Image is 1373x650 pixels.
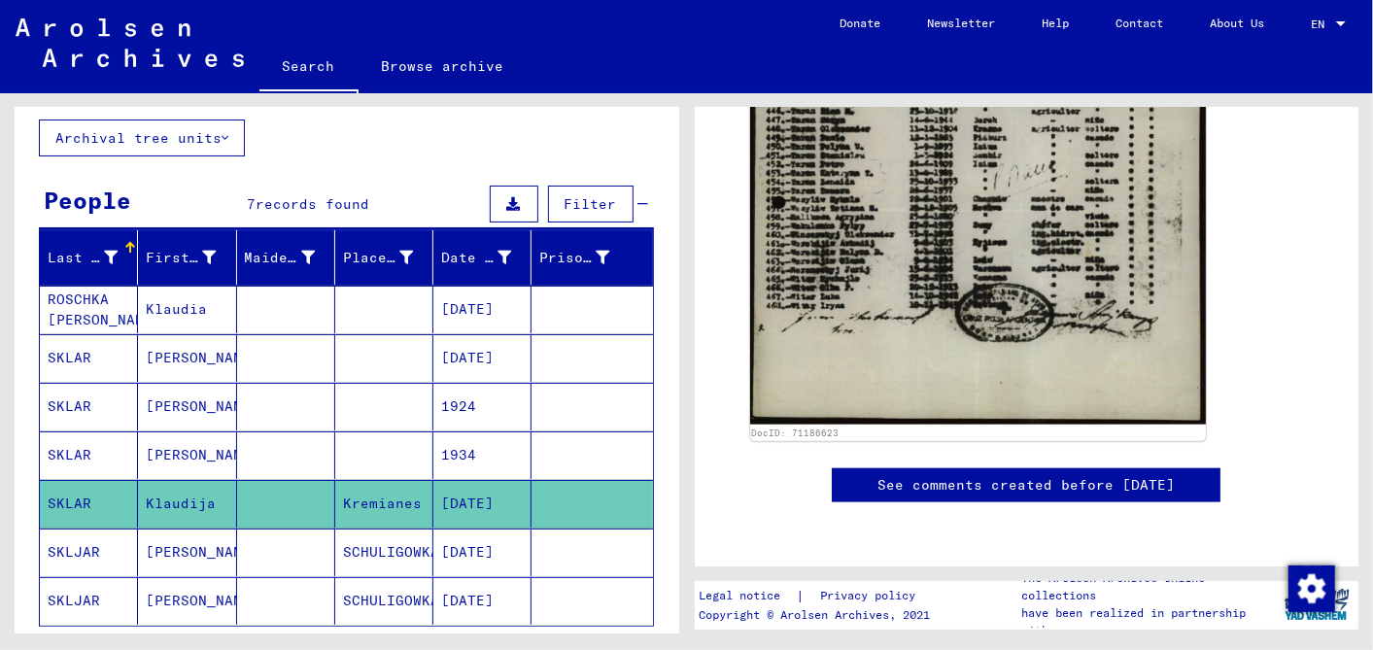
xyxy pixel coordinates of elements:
div: First Name [146,242,240,273]
mat-cell: [PERSON_NAME] [138,529,236,576]
a: Privacy policy [805,586,939,606]
mat-cell: [PERSON_NAME] [138,334,236,382]
span: 7 [247,195,256,213]
img: Arolsen_neg.svg [16,18,244,67]
span: EN [1311,17,1332,31]
mat-cell: [DATE] [433,286,532,333]
mat-cell: SKLAR [40,383,138,430]
mat-header-cell: Date of Birth [433,230,532,285]
div: Last Name [48,248,118,268]
mat-cell: [PERSON_NAME] [138,431,236,479]
div: Place of Birth [343,242,437,273]
mat-cell: [DATE] [433,577,532,625]
img: yv_logo.png [1281,580,1354,629]
mat-cell: Kremianes [335,480,433,528]
div: Date of Birth [441,242,535,273]
mat-cell: ROSCHKA [PERSON_NAME] [40,286,138,333]
div: Date of Birth [441,248,511,268]
mat-cell: Klaudia [138,286,236,333]
div: Prisoner # [539,248,609,268]
mat-cell: SKLAR [40,334,138,382]
mat-cell: Klaudija [138,480,236,528]
mat-cell: SKLAR [40,431,138,479]
div: Maiden Name [245,248,315,268]
span: records found [256,195,369,213]
div: | [699,586,939,606]
a: DocID: 71186623 [751,428,839,438]
mat-cell: SKLJAR [40,529,138,576]
button: Filter [548,186,634,222]
div: Last Name [48,242,142,273]
mat-header-cell: Last Name [40,230,138,285]
mat-cell: [PERSON_NAME] [138,383,236,430]
mat-header-cell: First Name [138,230,236,285]
mat-cell: 1924 [433,383,532,430]
mat-cell: [PERSON_NAME] [138,577,236,625]
img: Change consent [1288,565,1335,612]
mat-cell: SKLJAR [40,577,138,625]
mat-cell: SKLAR [40,480,138,528]
p: have been realized in partnership with [1021,604,1275,639]
mat-cell: 1934 [433,431,532,479]
mat-cell: SCHULIGOWKA [335,529,433,576]
mat-cell: [DATE] [433,480,532,528]
a: Legal notice [699,586,796,606]
p: The Arolsen Archives online collections [1021,569,1275,604]
mat-cell: SCHULIGOWKA [335,577,433,625]
mat-cell: [DATE] [433,529,532,576]
button: Archival tree units [39,120,245,156]
span: Filter [565,195,617,213]
mat-header-cell: Place of Birth [335,230,433,285]
a: Search [259,43,359,93]
div: Prisoner # [539,242,634,273]
div: Place of Birth [343,248,413,268]
div: Maiden Name [245,242,339,273]
div: People [44,183,131,218]
mat-header-cell: Prisoner # [532,230,652,285]
a: See comments created before [DATE] [877,475,1175,496]
mat-cell: [DATE] [433,334,532,382]
div: Change consent [1287,564,1334,611]
div: First Name [146,248,216,268]
a: Browse archive [359,43,528,89]
mat-header-cell: Maiden Name [237,230,335,285]
p: Copyright © Arolsen Archives, 2021 [699,606,939,624]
